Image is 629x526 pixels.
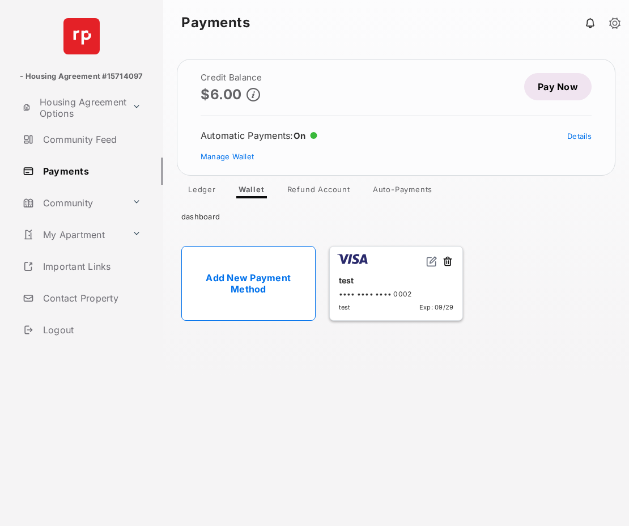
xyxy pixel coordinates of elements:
[426,256,437,267] img: svg+xml;base64,PHN2ZyB2aWV3Qm94PSIwIDAgMjQgMjQiIHdpZHRoPSIxNiIgaGVpZ2h0PSIxNiIgZmlsbD0ibm9uZSIgeG...
[20,71,143,82] p: - Housing Agreement #15714097
[163,198,629,230] div: dashboard
[339,290,454,298] div: •••• •••• •••• 0002
[201,130,317,141] div: Automatic Payments :
[179,185,225,198] a: Ledger
[181,16,250,29] strong: Payments
[201,152,254,161] a: Manage Wallet
[229,185,274,198] a: Wallet
[18,285,163,312] a: Contact Property
[18,316,163,343] a: Logout
[339,271,454,290] div: test
[201,73,262,82] h2: Credit Balance
[18,94,127,121] a: Housing Agreement Options
[201,87,242,102] p: $6.00
[18,126,163,153] a: Community Feed
[339,303,351,311] span: test
[18,221,127,248] a: My Apartment
[63,18,100,54] img: svg+xml;base64,PHN2ZyB4bWxucz0iaHR0cDovL3d3dy53My5vcmcvMjAwMC9zdmciIHdpZHRoPSI2NCIgaGVpZ2h0PSI2NC...
[364,185,441,198] a: Auto-Payments
[278,185,359,198] a: Refund Account
[294,130,306,141] span: On
[419,303,453,311] span: Exp: 09/29
[181,246,316,321] a: Add New Payment Method
[18,189,127,217] a: Community
[567,131,592,141] a: Details
[18,253,146,280] a: Important Links
[18,158,163,185] a: Payments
